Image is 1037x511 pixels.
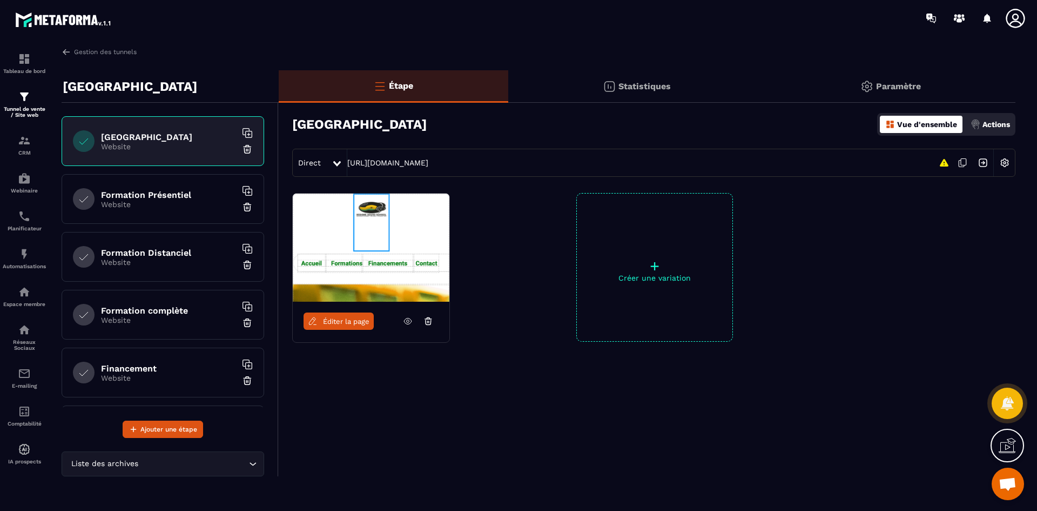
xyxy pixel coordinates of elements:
[982,120,1010,129] p: Actions
[3,150,46,156] p: CRM
[101,374,236,382] p: Website
[618,81,671,91] p: Statistiques
[18,367,31,380] img: email
[18,134,31,147] img: formation
[323,317,369,326] span: Éditer la page
[101,258,236,267] p: Website
[992,468,1024,500] a: Ouvrir le chat
[18,172,31,185] img: automations
[3,188,46,194] p: Webinaire
[3,126,46,164] a: formationformationCRM
[18,248,31,261] img: automations
[389,81,413,91] p: Étape
[3,82,46,126] a: formationformationTunnel de vente / Site web
[298,158,321,167] span: Direct
[347,158,428,167] a: [URL][DOMAIN_NAME]
[62,452,264,476] div: Search for option
[242,317,253,328] img: trash
[3,277,46,315] a: automationsautomationsEspace membre
[3,301,46,307] p: Espace membre
[63,76,197,97] p: [GEOGRAPHIC_DATA]
[140,458,246,470] input: Search for option
[101,132,236,142] h6: [GEOGRAPHIC_DATA]
[242,202,253,213] img: trash
[101,142,236,151] p: Website
[971,120,980,129] img: actions.d6e523a2.png
[577,274,732,282] p: Créer une variation
[885,120,895,129] img: dashboard-orange.40269519.svg
[101,316,236,324] p: Website
[3,421,46,427] p: Comptabilité
[15,10,112,29] img: logo
[18,90,31,103] img: formation
[3,383,46,389] p: E-mailing
[18,405,31,418] img: accountant
[62,47,71,57] img: arrow
[3,315,46,359] a: social-networksocial-networkRéseaux Sociaux
[123,421,203,438] button: Ajouter une étape
[3,164,46,202] a: automationsautomationsWebinaire
[18,210,31,223] img: scheduler
[242,144,253,155] img: trash
[3,68,46,74] p: Tableau de bord
[101,306,236,316] h6: Formation complète
[3,339,46,351] p: Réseaux Sociaux
[304,313,374,330] a: Éditer la page
[973,152,993,173] img: arrow-next.bcc2205e.svg
[897,120,957,129] p: Vue d'ensemble
[101,200,236,209] p: Website
[18,443,31,456] img: automations
[140,424,197,435] span: Ajouter une étape
[18,52,31,65] img: formation
[994,152,1015,173] img: setting-w.858f3a88.svg
[3,106,46,118] p: Tunnel de vente / Site web
[3,44,46,82] a: formationformationTableau de bord
[3,240,46,277] a: automationsautomationsAutomatisations
[101,363,236,374] h6: Financement
[876,81,921,91] p: Paramètre
[62,47,137,57] a: Gestion des tunnels
[101,190,236,200] h6: Formation Présentiel
[373,79,386,92] img: bars-o.4a397970.svg
[242,375,253,386] img: trash
[69,458,140,470] span: Liste des archives
[3,459,46,464] p: IA prospects
[577,258,732,274] p: +
[3,397,46,435] a: accountantaccountantComptabilité
[3,225,46,231] p: Planificateur
[3,263,46,269] p: Automatisations
[242,260,253,270] img: trash
[18,286,31,298] img: automations
[293,194,449,302] img: image
[603,80,616,93] img: stats.20deebd0.svg
[18,323,31,336] img: social-network
[3,359,46,397] a: emailemailE-mailing
[101,248,236,258] h6: Formation Distanciel
[860,80,873,93] img: setting-gr.5f69749f.svg
[292,117,427,132] h3: [GEOGRAPHIC_DATA]
[3,202,46,240] a: schedulerschedulerPlanificateur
